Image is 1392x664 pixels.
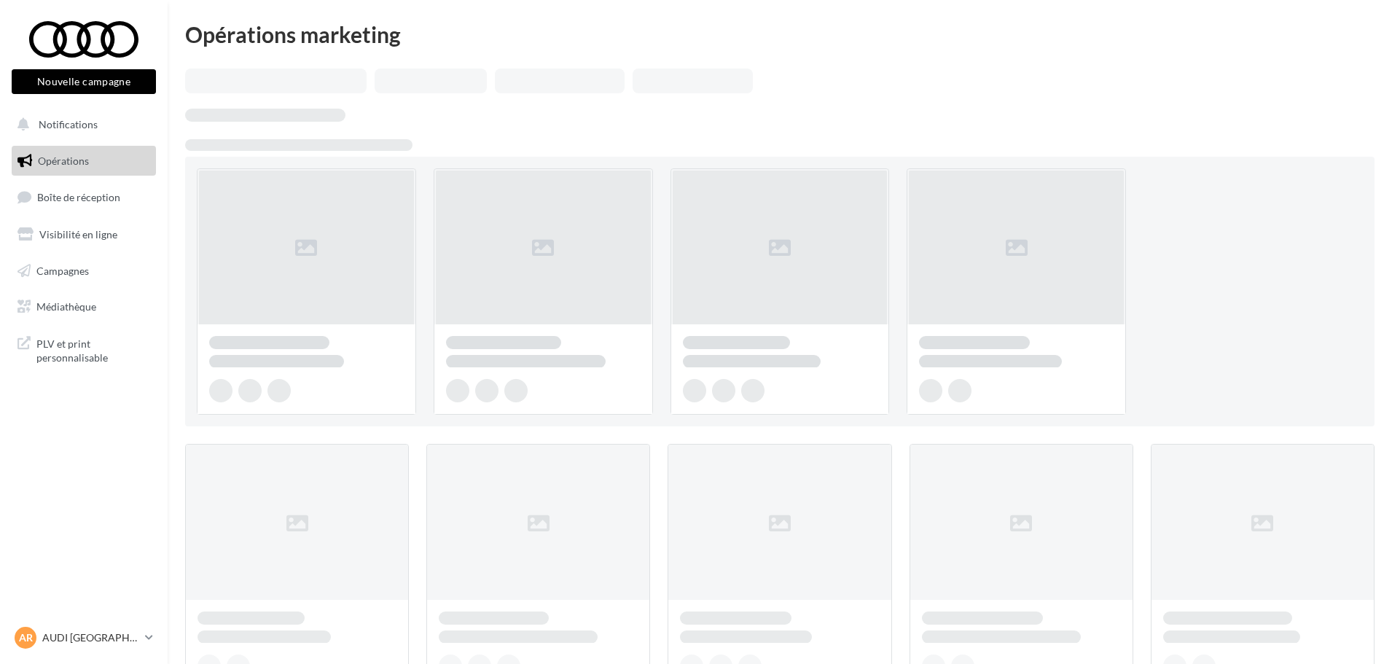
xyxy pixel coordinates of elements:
a: AR AUDI [GEOGRAPHIC_DATA] [12,624,156,652]
span: Campagnes [36,264,89,276]
a: Visibilité en ligne [9,219,159,250]
p: AUDI [GEOGRAPHIC_DATA] [42,630,139,645]
a: Boîte de réception [9,181,159,213]
a: Opérations [9,146,159,176]
span: Boîte de réception [37,191,120,203]
span: AR [19,630,33,645]
a: PLV et print personnalisable [9,328,159,371]
a: Campagnes [9,256,159,286]
span: Opérations [38,155,89,167]
button: Nouvelle campagne [12,69,156,94]
span: Médiathèque [36,300,96,313]
span: PLV et print personnalisable [36,334,150,365]
span: Notifications [39,118,98,130]
a: Médiathèque [9,292,159,322]
button: Notifications [9,109,153,140]
div: Opérations marketing [185,23,1375,45]
span: Visibilité en ligne [39,228,117,241]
